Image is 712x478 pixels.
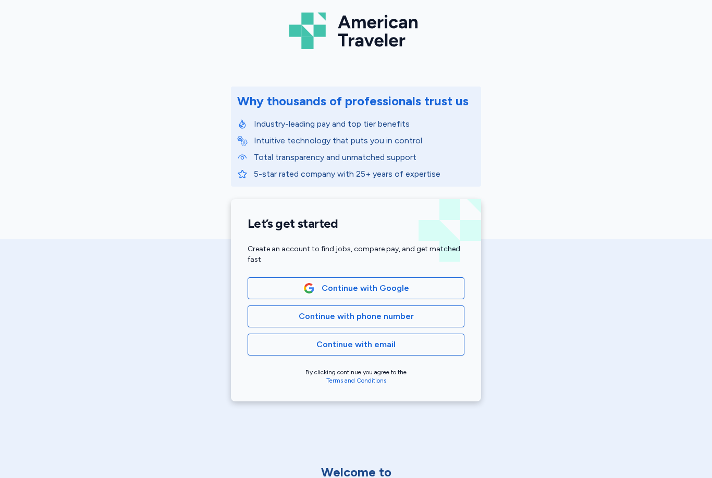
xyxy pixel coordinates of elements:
[299,310,414,323] span: Continue with phone number
[254,168,475,180] p: 5-star rated company with 25+ years of expertise
[322,282,409,295] span: Continue with Google
[248,277,464,299] button: Google LogoContinue with Google
[254,118,475,130] p: Industry-leading pay and top tier benefits
[326,377,386,384] a: Terms and Conditions
[248,368,464,385] div: By clicking continue you agree to the
[248,244,464,265] div: Create an account to find jobs, compare pay, and get matched fast
[254,151,475,164] p: Total transparency and unmatched support
[303,283,315,294] img: Google Logo
[248,216,464,231] h1: Let’s get started
[316,338,396,351] span: Continue with email
[248,334,464,356] button: Continue with email
[254,134,475,147] p: Intuitive technology that puts you in control
[248,305,464,327] button: Continue with phone number
[289,8,423,53] img: Logo
[237,93,469,109] div: Why thousands of professionals trust us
